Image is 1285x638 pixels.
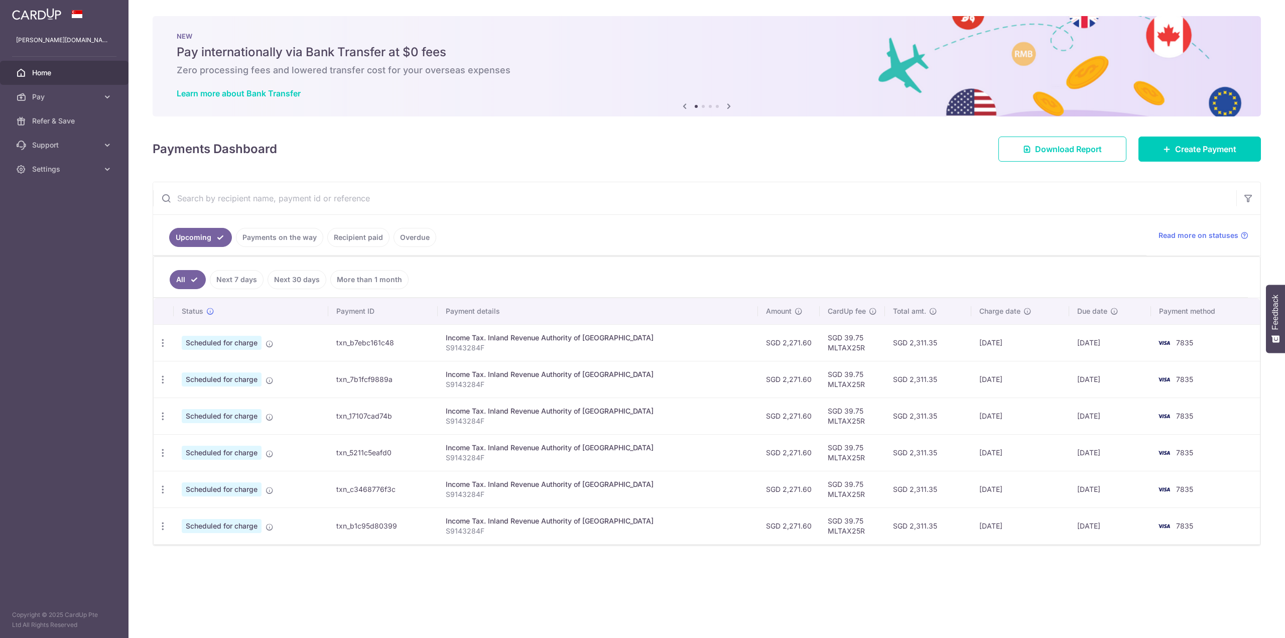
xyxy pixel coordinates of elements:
[328,471,438,507] td: txn_c3468776f3c
[182,409,262,423] span: Scheduled for charge
[1154,447,1174,459] img: Bank Card
[169,228,232,247] a: Upcoming
[885,398,971,434] td: SGD 2,311.35
[153,140,277,158] h4: Payments Dashboard
[885,471,971,507] td: SGD 2,311.35
[971,398,1069,434] td: [DATE]
[971,324,1069,361] td: [DATE]
[893,306,926,316] span: Total amt.
[446,479,750,489] div: Income Tax. Inland Revenue Authority of [GEOGRAPHIC_DATA]
[177,32,1237,40] p: NEW
[32,116,98,126] span: Refer & Save
[885,361,971,398] td: SGD 2,311.35
[998,137,1126,162] a: Download Report
[1077,306,1107,316] span: Due date
[1069,361,1151,398] td: [DATE]
[1176,338,1193,347] span: 7835
[758,324,820,361] td: SGD 2,271.60
[820,507,885,544] td: SGD 39.75 MLTAX25R
[153,182,1236,214] input: Search by recipient name, payment id or reference
[1159,230,1248,240] a: Read more on statuses
[1271,295,1280,330] span: Feedback
[327,228,390,247] a: Recipient paid
[328,507,438,544] td: txn_b1c95d80399
[32,164,98,174] span: Settings
[885,434,971,471] td: SGD 2,311.35
[328,434,438,471] td: txn_5211c5eafd0
[236,228,323,247] a: Payments on the way
[394,228,436,247] a: Overdue
[330,270,409,289] a: More than 1 month
[153,16,1261,116] img: Bank transfer banner
[16,35,112,45] p: [PERSON_NAME][DOMAIN_NAME][EMAIL_ADDRESS][PERSON_NAME][DOMAIN_NAME]
[971,471,1069,507] td: [DATE]
[1138,137,1261,162] a: Create Payment
[1035,143,1102,155] span: Download Report
[758,507,820,544] td: SGD 2,271.60
[328,361,438,398] td: txn_7b1fcf9889a
[1176,448,1193,457] span: 7835
[1154,337,1174,349] img: Bank Card
[1154,483,1174,495] img: Bank Card
[1176,375,1193,384] span: 7835
[1069,324,1151,361] td: [DATE]
[446,516,750,526] div: Income Tax. Inland Revenue Authority of [GEOGRAPHIC_DATA]
[1069,434,1151,471] td: [DATE]
[1175,143,1236,155] span: Create Payment
[446,406,750,416] div: Income Tax. Inland Revenue Authority of [GEOGRAPHIC_DATA]
[971,434,1069,471] td: [DATE]
[820,324,885,361] td: SGD 39.75 MLTAX25R
[1266,285,1285,353] button: Feedback - Show survey
[1159,230,1238,240] span: Read more on statuses
[820,434,885,471] td: SGD 39.75 MLTAX25R
[182,482,262,496] span: Scheduled for charge
[170,270,206,289] a: All
[182,306,203,316] span: Status
[828,306,866,316] span: CardUp fee
[177,88,301,98] a: Learn more about Bank Transfer
[446,526,750,536] p: S9143284F
[758,434,820,471] td: SGD 2,271.60
[1176,485,1193,493] span: 7835
[32,140,98,150] span: Support
[1154,373,1174,386] img: Bank Card
[268,270,326,289] a: Next 30 days
[438,298,758,324] th: Payment details
[446,369,750,379] div: Income Tax. Inland Revenue Authority of [GEOGRAPHIC_DATA]
[1154,520,1174,532] img: Bank Card
[971,507,1069,544] td: [DATE]
[177,64,1237,76] h6: Zero processing fees and lowered transfer cost for your overseas expenses
[12,8,61,20] img: CardUp
[820,471,885,507] td: SGD 39.75 MLTAX25R
[979,306,1020,316] span: Charge date
[177,44,1237,60] h5: Pay internationally via Bank Transfer at $0 fees
[1069,398,1151,434] td: [DATE]
[328,324,438,361] td: txn_b7ebc161c48
[1069,471,1151,507] td: [DATE]
[766,306,792,316] span: Amount
[758,398,820,434] td: SGD 2,271.60
[885,324,971,361] td: SGD 2,311.35
[182,446,262,460] span: Scheduled for charge
[182,519,262,533] span: Scheduled for charge
[446,416,750,426] p: S9143284F
[1151,298,1260,324] th: Payment method
[32,92,98,102] span: Pay
[446,443,750,453] div: Income Tax. Inland Revenue Authority of [GEOGRAPHIC_DATA]
[971,361,1069,398] td: [DATE]
[446,333,750,343] div: Income Tax. Inland Revenue Authority of [GEOGRAPHIC_DATA]
[328,398,438,434] td: txn_17107cad74b
[32,68,98,78] span: Home
[182,336,262,350] span: Scheduled for charge
[328,298,438,324] th: Payment ID
[446,343,750,353] p: S9143284F
[446,489,750,499] p: S9143284F
[182,372,262,387] span: Scheduled for charge
[820,398,885,434] td: SGD 39.75 MLTAX25R
[820,361,885,398] td: SGD 39.75 MLTAX25R
[1176,522,1193,530] span: 7835
[446,379,750,390] p: S9143284F
[1069,507,1151,544] td: [DATE]
[758,471,820,507] td: SGD 2,271.60
[210,270,264,289] a: Next 7 days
